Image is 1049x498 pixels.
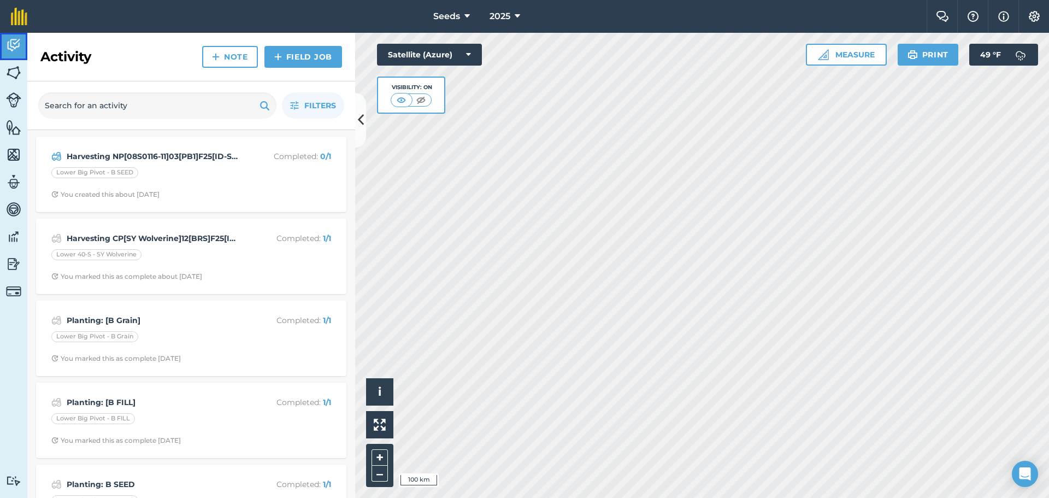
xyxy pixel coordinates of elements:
span: i [378,385,381,399]
span: 2025 [490,10,510,23]
img: svg+xml;base64,PHN2ZyB4bWxucz0iaHR0cDovL3d3dy53My5vcmcvMjAwMC9zdmciIHdpZHRoPSIxNCIgaGVpZ2h0PSIyNC... [212,50,220,63]
img: svg+xml;base64,PD94bWwgdmVyc2lvbj0iMS4wIiBlbmNvZGluZz0idXRmLTgiPz4KPCEtLSBHZW5lcmF0b3I6IEFkb2JlIE... [6,229,21,245]
span: Filters [304,99,336,112]
img: svg+xml;base64,PHN2ZyB4bWxucz0iaHR0cDovL3d3dy53My5vcmcvMjAwMC9zdmciIHdpZHRoPSIxNCIgaGVpZ2h0PSIyNC... [274,50,282,63]
strong: Planting: B SEED [67,478,240,490]
p: Completed : [244,150,331,162]
button: 49 °F [969,44,1038,66]
img: Clock with arrow pointing clockwise [51,437,58,444]
img: svg+xml;base64,PD94bWwgdmVyc2lvbj0iMS4wIiBlbmNvZGluZz0idXRmLTgiPz4KPCEtLSBHZW5lcmF0b3I6IEFkb2JlIE... [6,174,21,190]
a: Planting: [B FILL]Completed: 1/1Lower Big Pivot - B FILLClock with arrow pointing clockwiseYou ma... [43,389,340,452]
div: You marked this as complete [DATE] [51,436,181,445]
strong: Planting: [B FILL] [67,396,240,408]
strong: Planting: [B Grain] [67,314,240,326]
img: Clock with arrow pointing clockwise [51,355,58,362]
div: You marked this as complete [DATE] [51,354,181,363]
a: Harvesting NP[08S0116-11]03[PB1]F25[ID-Soda]Completed: 0/1Lower Big Pivot - B SEEDClock with arro... [43,143,340,206]
button: Measure [806,44,887,66]
div: You marked this as complete about [DATE] [51,272,202,281]
img: A question mark icon [967,11,980,22]
img: svg+xml;base64,PHN2ZyB4bWxucz0iaHR0cDovL3d3dy53My5vcmcvMjAwMC9zdmciIHdpZHRoPSI1NiIgaGVpZ2h0PSI2MC... [6,119,21,136]
button: Satellite (Azure) [377,44,482,66]
div: You created this about [DATE] [51,190,160,199]
img: Four arrows, one pointing top left, one top right, one bottom right and the last bottom left [374,419,386,431]
strong: 1 / 1 [323,233,331,243]
span: Seeds [433,10,460,23]
div: Open Intercom Messenger [1012,461,1038,487]
img: svg+xml;base64,PHN2ZyB4bWxucz0iaHR0cDovL3d3dy53My5vcmcvMjAwMC9zdmciIHdpZHRoPSI1MCIgaGVpZ2h0PSI0MC... [414,95,428,106]
img: Ruler icon [818,49,829,60]
a: Field Job [264,46,342,68]
p: Completed : [244,478,331,490]
img: svg+xml;base64,PHN2ZyB4bWxucz0iaHR0cDovL3d3dy53My5vcmcvMjAwMC9zdmciIHdpZHRoPSI1NiIgaGVpZ2h0PSI2MC... [6,147,21,163]
img: A cog icon [1028,11,1041,22]
img: svg+xml;base64,PD94bWwgdmVyc2lvbj0iMS4wIiBlbmNvZGluZz0idXRmLTgiPz4KPCEtLSBHZW5lcmF0b3I6IEFkb2JlIE... [6,37,21,54]
strong: 0 / 1 [320,151,331,161]
img: svg+xml;base64,PHN2ZyB4bWxucz0iaHR0cDovL3d3dy53My5vcmcvMjAwMC9zdmciIHdpZHRoPSI1NiIgaGVpZ2h0PSI2MC... [6,65,21,81]
div: Lower Big Pivot - B FILL [51,413,135,424]
img: svg+xml;base64,PD94bWwgdmVyc2lvbj0iMS4wIiBlbmNvZGluZz0idXRmLTgiPz4KPCEtLSBHZW5lcmF0b3I6IEFkb2JlIE... [6,92,21,108]
img: svg+xml;base64,PD94bWwgdmVyc2lvbj0iMS4wIiBlbmNvZGluZz0idXRmLTgiPz4KPCEtLSBHZW5lcmF0b3I6IEFkb2JlIE... [51,478,62,491]
strong: Harvesting NP[08S0116-11]03[PB1]F25[ID-Soda] [67,150,240,162]
img: svg+xml;base64,PHN2ZyB4bWxucz0iaHR0cDovL3d3dy53My5vcmcvMjAwMC9zdmciIHdpZHRoPSI1MCIgaGVpZ2h0PSI0MC... [394,95,408,106]
div: Lower Big Pivot - B Grain [51,331,138,342]
img: svg+xml;base64,PD94bWwgdmVyc2lvbj0iMS4wIiBlbmNvZGluZz0idXRmLTgiPz4KPCEtLSBHZW5lcmF0b3I6IEFkb2JlIE... [6,476,21,486]
strong: 1 / 1 [323,397,331,407]
strong: 1 / 1 [323,479,331,489]
img: fieldmargin Logo [11,8,27,25]
img: svg+xml;base64,PD94bWwgdmVyc2lvbj0iMS4wIiBlbmNvZGluZz0idXRmLTgiPz4KPCEtLSBHZW5lcmF0b3I6IEFkb2JlIE... [6,256,21,272]
img: svg+xml;base64,PHN2ZyB4bWxucz0iaHR0cDovL3d3dy53My5vcmcvMjAwMC9zdmciIHdpZHRoPSIxOSIgaGVpZ2h0PSIyNC... [907,48,918,61]
img: svg+xml;base64,PD94bWwgdmVyc2lvbj0iMS4wIiBlbmNvZGluZz0idXRmLTgiPz4KPCEtLSBHZW5lcmF0b3I6IEFkb2JlIE... [51,314,62,327]
button: i [366,378,393,406]
img: svg+xml;base64,PD94bWwgdmVyc2lvbj0iMS4wIiBlbmNvZGluZz0idXRmLTgiPz4KPCEtLSBHZW5lcmF0b3I6IEFkb2JlIE... [51,150,62,163]
img: svg+xml;base64,PD94bWwgdmVyc2lvbj0iMS4wIiBlbmNvZGluZz0idXRmLTgiPz4KPCEtLSBHZW5lcmF0b3I6IEFkb2JlIE... [51,232,62,245]
strong: Harvesting CP[SY Wolverine]12[BRS]F25[ID-Soda] [67,232,240,244]
div: Lower Big Pivot - B SEED [51,167,138,178]
div: Visibility: On [391,83,432,92]
img: svg+xml;base64,PHN2ZyB4bWxucz0iaHR0cDovL3d3dy53My5vcmcvMjAwMC9zdmciIHdpZHRoPSIxOSIgaGVpZ2h0PSIyNC... [260,99,270,112]
img: svg+xml;base64,PD94bWwgdmVyc2lvbj0iMS4wIiBlbmNvZGluZz0idXRmLTgiPz4KPCEtLSBHZW5lcmF0b3I6IEFkb2JlIE... [1010,44,1032,66]
button: + [372,449,388,466]
p: Completed : [244,314,331,326]
h2: Activity [40,48,91,66]
img: Clock with arrow pointing clockwise [51,273,58,280]
a: Planting: [B Grain]Completed: 1/1Lower Big Pivot - B GrainClock with arrow pointing clockwiseYou ... [43,307,340,370]
img: svg+xml;base64,PHN2ZyB4bWxucz0iaHR0cDovL3d3dy53My5vcmcvMjAwMC9zdmciIHdpZHRoPSIxNyIgaGVpZ2h0PSIxNy... [998,10,1009,23]
strong: 1 / 1 [323,315,331,325]
button: Filters [282,92,344,119]
div: Lower 40-S - SY Wolverine [51,249,142,260]
img: Clock with arrow pointing clockwise [51,191,58,198]
a: Note [202,46,258,68]
img: svg+xml;base64,PD94bWwgdmVyc2lvbj0iMS4wIiBlbmNvZGluZz0idXRmLTgiPz4KPCEtLSBHZW5lcmF0b3I6IEFkb2JlIE... [6,201,21,218]
p: Completed : [244,396,331,408]
input: Search for an activity [38,92,276,119]
button: – [372,466,388,482]
span: 49 ° F [980,44,1001,66]
img: svg+xml;base64,PD94bWwgdmVyc2lvbj0iMS4wIiBlbmNvZGluZz0idXRmLTgiPz4KPCEtLSBHZW5lcmF0b3I6IEFkb2JlIE... [6,284,21,299]
button: Print [898,44,959,66]
a: Harvesting CP[SY Wolverine]12[BRS]F25[ID-Soda]Completed: 1/1Lower 40-S - SY WolverineClock with a... [43,225,340,288]
p: Completed : [244,232,331,244]
img: svg+xml;base64,PD94bWwgdmVyc2lvbj0iMS4wIiBlbmNvZGluZz0idXRmLTgiPz4KPCEtLSBHZW5lcmF0b3I6IEFkb2JlIE... [51,396,62,409]
img: Two speech bubbles overlapping with the left bubble in the forefront [936,11,949,22]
